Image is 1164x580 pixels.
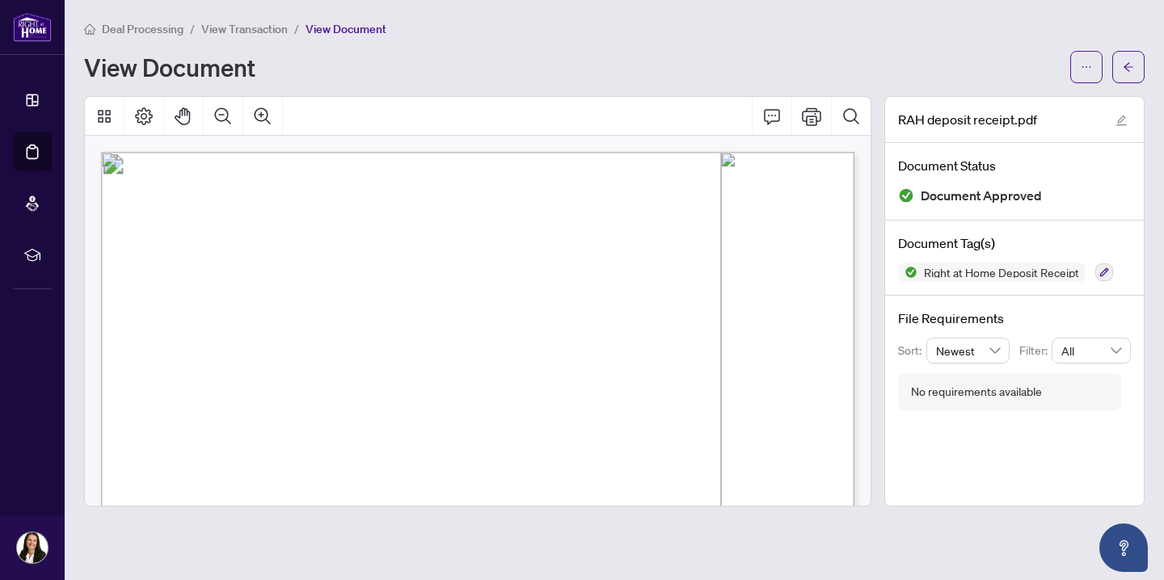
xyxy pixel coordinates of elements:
span: Right at Home Deposit Receipt [917,267,1086,278]
li: / [294,19,299,38]
li: / [190,19,195,38]
img: logo [13,12,52,42]
span: RAH deposit receipt.pdf [898,110,1037,129]
h4: File Requirements [898,309,1131,328]
span: home [84,23,95,35]
h4: Document Tag(s) [898,233,1131,253]
span: Document Approved [921,185,1042,207]
p: Filter: [1019,342,1052,359]
button: Open asap [1099,523,1148,572]
img: Profile Icon [17,532,48,563]
span: edit [1115,115,1127,126]
h4: Document Status [898,156,1131,175]
img: Document Status [898,187,914,204]
img: Status Icon [898,263,917,282]
span: ellipsis [1081,61,1092,73]
span: arrow-left [1123,61,1134,73]
div: No requirements available [911,383,1042,401]
span: Deal Processing [102,22,183,36]
span: View Transaction [201,22,288,36]
span: Newest [936,338,1001,363]
p: Sort: [898,342,926,359]
span: View Document [306,22,386,36]
h1: View Document [84,54,255,80]
span: All [1061,338,1121,363]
